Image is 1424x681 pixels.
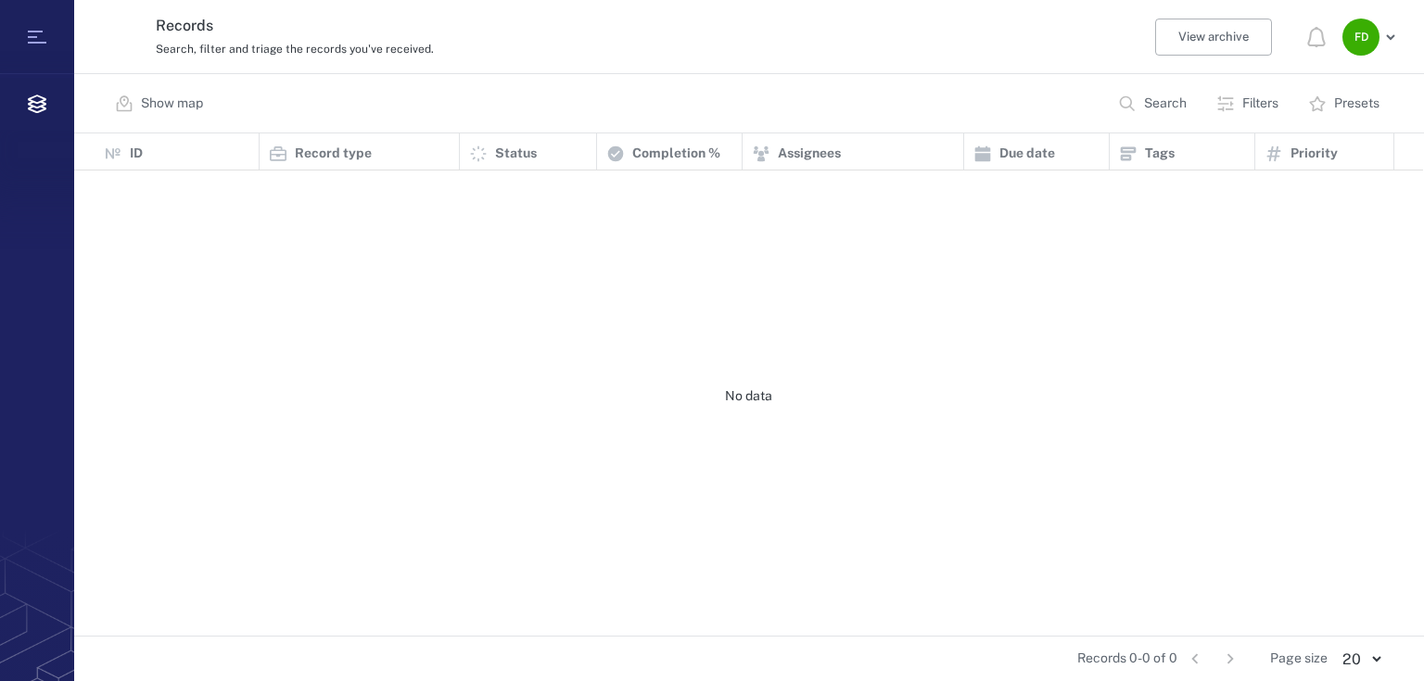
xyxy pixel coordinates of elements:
p: Due date [999,145,1055,163]
span: Records 0-0 of 0 [1077,649,1177,668]
nav: pagination navigation [1177,644,1248,674]
button: Presets [1297,82,1394,126]
button: FD [1342,19,1402,56]
p: Record type [295,145,372,163]
div: No data [74,170,1423,622]
p: Status [495,145,537,163]
p: ID [130,145,143,163]
p: Show map [141,95,203,113]
p: Filters [1242,95,1278,113]
p: Assignees [778,145,841,163]
p: Presets [1334,95,1379,113]
span: Page size [1270,649,1328,668]
span: Search, filter and triage the records you've received. [156,43,434,56]
p: Tags [1145,145,1175,163]
div: 20 [1328,649,1394,670]
button: Show map [104,82,218,126]
h3: Records [156,15,929,37]
p: Search [1144,95,1187,113]
div: F D [1342,19,1379,56]
button: Search [1107,82,1201,126]
p: Completion % [632,145,720,163]
button: View archive [1155,19,1272,56]
p: Priority [1290,145,1338,163]
button: Filters [1205,82,1293,126]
